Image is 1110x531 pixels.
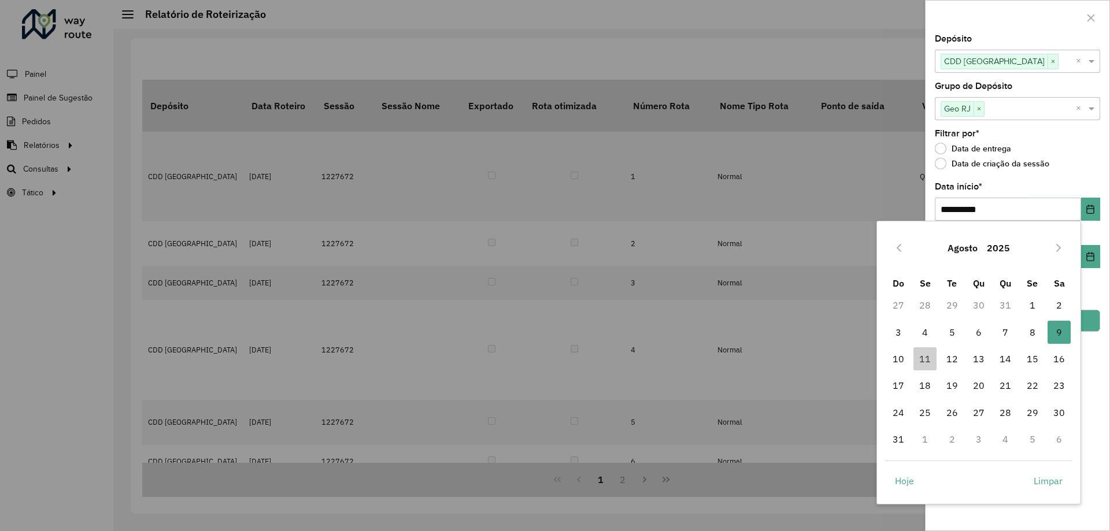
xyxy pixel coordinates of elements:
[992,292,1019,318] td: 31
[994,347,1017,370] span: 14
[1019,319,1046,346] td: 8
[1019,372,1046,399] td: 22
[912,346,938,372] td: 11
[1048,374,1071,397] span: 23
[912,292,938,318] td: 28
[920,277,931,289] span: Se
[992,346,1019,372] td: 14
[941,102,974,116] span: Geo RJ
[876,221,1081,504] div: Choose Date
[1081,198,1100,221] button: Choose Date
[1000,277,1011,289] span: Qu
[885,469,924,492] button: Hoje
[1076,102,1086,116] span: Clear all
[935,32,972,46] label: Depósito
[967,374,990,397] span: 20
[973,277,985,289] span: Qu
[974,102,984,116] span: ×
[912,372,938,399] td: 18
[913,374,937,397] span: 18
[913,347,937,370] span: 11
[887,401,910,424] span: 24
[943,234,982,262] button: Choose Month
[938,426,965,452] td: 2
[895,474,914,488] span: Hoje
[1054,277,1065,289] span: Sa
[941,401,964,424] span: 26
[1034,474,1063,488] span: Limpar
[1021,374,1044,397] span: 22
[1046,346,1072,372] td: 16
[935,180,982,194] label: Data início
[965,399,992,426] td: 27
[938,372,965,399] td: 19
[885,372,912,399] td: 17
[1048,55,1058,69] span: ×
[994,374,1017,397] span: 21
[965,319,992,346] td: 6
[1048,321,1071,344] span: 9
[885,426,912,452] td: 31
[965,426,992,452] td: 3
[1048,347,1071,370] span: 16
[938,346,965,372] td: 12
[1081,245,1100,268] button: Choose Date
[912,319,938,346] td: 4
[965,372,992,399] td: 20
[885,319,912,346] td: 3
[1049,239,1068,257] button: Next Month
[935,158,1049,169] label: Data de criação da sessão
[938,292,965,318] td: 29
[994,401,1017,424] span: 28
[967,321,990,344] span: 6
[1046,292,1072,318] td: 2
[1048,401,1071,424] span: 30
[1046,426,1072,452] td: 6
[887,428,910,451] span: 31
[965,292,992,318] td: 30
[887,374,910,397] span: 17
[938,399,965,426] td: 26
[992,372,1019,399] td: 21
[941,321,964,344] span: 5
[965,346,992,372] td: 13
[938,319,965,346] td: 5
[893,277,904,289] span: Do
[1019,426,1046,452] td: 5
[1021,294,1044,317] span: 1
[935,143,1011,154] label: Data de entrega
[1046,372,1072,399] td: 23
[887,321,910,344] span: 3
[982,234,1015,262] button: Choose Year
[912,426,938,452] td: 1
[935,127,979,140] label: Filtrar por
[967,401,990,424] span: 27
[992,319,1019,346] td: 7
[1019,346,1046,372] td: 15
[887,347,910,370] span: 10
[1076,54,1086,68] span: Clear all
[1021,401,1044,424] span: 29
[941,374,964,397] span: 19
[947,277,957,289] span: Te
[967,347,990,370] span: 13
[885,346,912,372] td: 10
[992,399,1019,426] td: 28
[1046,319,1072,346] td: 9
[935,79,1012,93] label: Grupo de Depósito
[1024,469,1072,492] button: Limpar
[912,399,938,426] td: 25
[1021,321,1044,344] span: 8
[994,321,1017,344] span: 7
[890,239,908,257] button: Previous Month
[992,426,1019,452] td: 4
[941,347,964,370] span: 12
[1019,399,1046,426] td: 29
[1019,292,1046,318] td: 1
[913,321,937,344] span: 4
[941,54,1048,68] span: CDD [GEOGRAPHIC_DATA]
[1027,277,1038,289] span: Se
[1046,399,1072,426] td: 30
[1048,294,1071,317] span: 2
[1021,347,1044,370] span: 15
